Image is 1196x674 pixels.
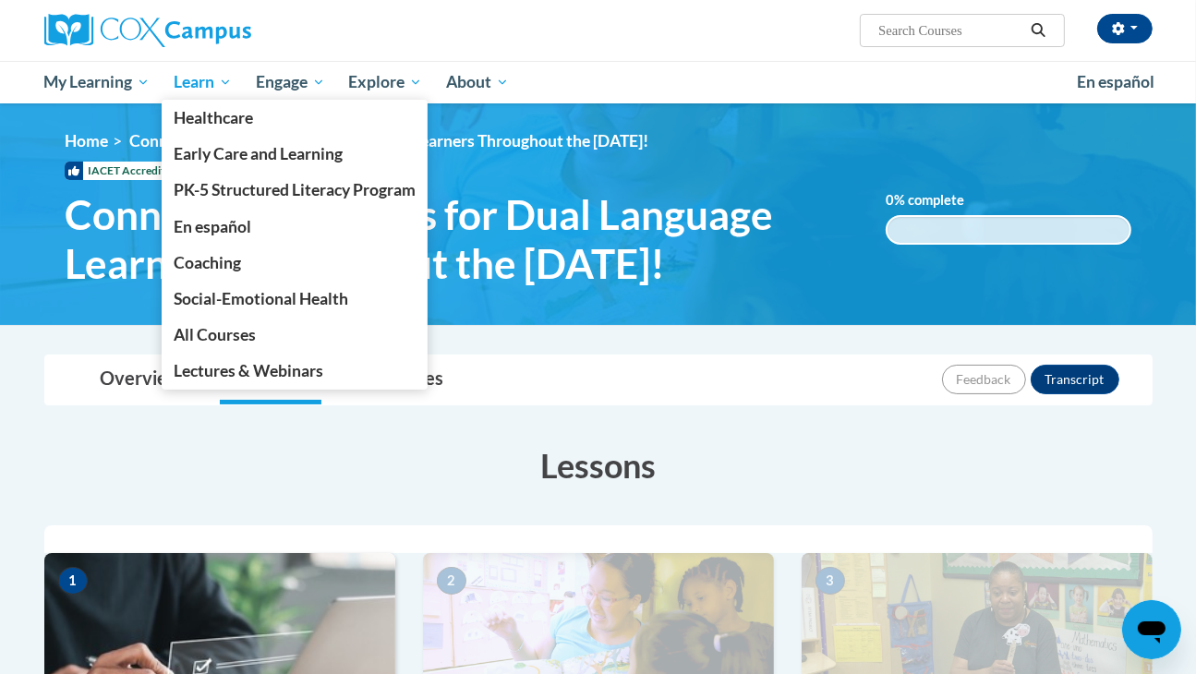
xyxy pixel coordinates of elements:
[174,180,416,199] span: PK-5 Structured Literacy Program
[162,209,428,245] a: En español
[886,192,894,208] span: 0
[174,289,348,308] span: Social-Emotional Health
[876,19,1024,42] input: Search Courses
[1097,14,1153,43] button: Account Settings
[174,361,323,380] span: Lectures & Webinars
[174,71,232,93] span: Learn
[65,190,858,288] span: Connecting the Dots for Dual Language Learners Throughout the [DATE]!
[43,71,150,93] span: My Learning
[886,190,992,211] label: % complete
[1122,600,1181,659] iframe: Button to launch messaging window
[162,100,428,136] a: Healthcare
[32,61,163,103] a: My Learning
[58,567,88,595] span: 1
[162,353,428,389] a: Lectures & Webinars
[1077,72,1154,91] span: En español
[348,71,422,93] span: Explore
[162,317,428,353] a: All Courses
[434,61,521,103] a: About
[44,14,395,47] a: Cox Campus
[174,108,253,127] span: Healthcare
[174,144,343,163] span: Early Care and Learning
[162,61,244,103] a: Learn
[162,172,428,208] a: PK-5 Structured Literacy Program
[44,14,251,47] img: Cox Campus
[44,442,1153,488] h3: Lessons
[256,71,325,93] span: Engage
[65,131,108,150] a: Home
[174,325,256,344] span: All Courses
[437,567,466,595] span: 2
[446,71,509,93] span: About
[82,355,201,404] a: Overview
[65,162,182,180] span: IACET Accredited
[162,245,428,281] a: Coaching
[1065,63,1166,102] a: En español
[1024,19,1052,42] button: Search
[942,365,1026,394] button: Feedback
[815,567,845,595] span: 3
[336,61,434,103] a: Explore
[174,253,241,272] span: Coaching
[162,136,428,172] a: Early Care and Learning
[1031,365,1119,394] button: Transcript
[162,281,428,317] a: Social-Emotional Health
[174,217,251,236] span: En español
[129,131,648,150] span: Connecting the Dots for Dual Language Learners Throughout the [DATE]!
[244,61,337,103] a: Engage
[17,61,1180,103] div: Main menu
